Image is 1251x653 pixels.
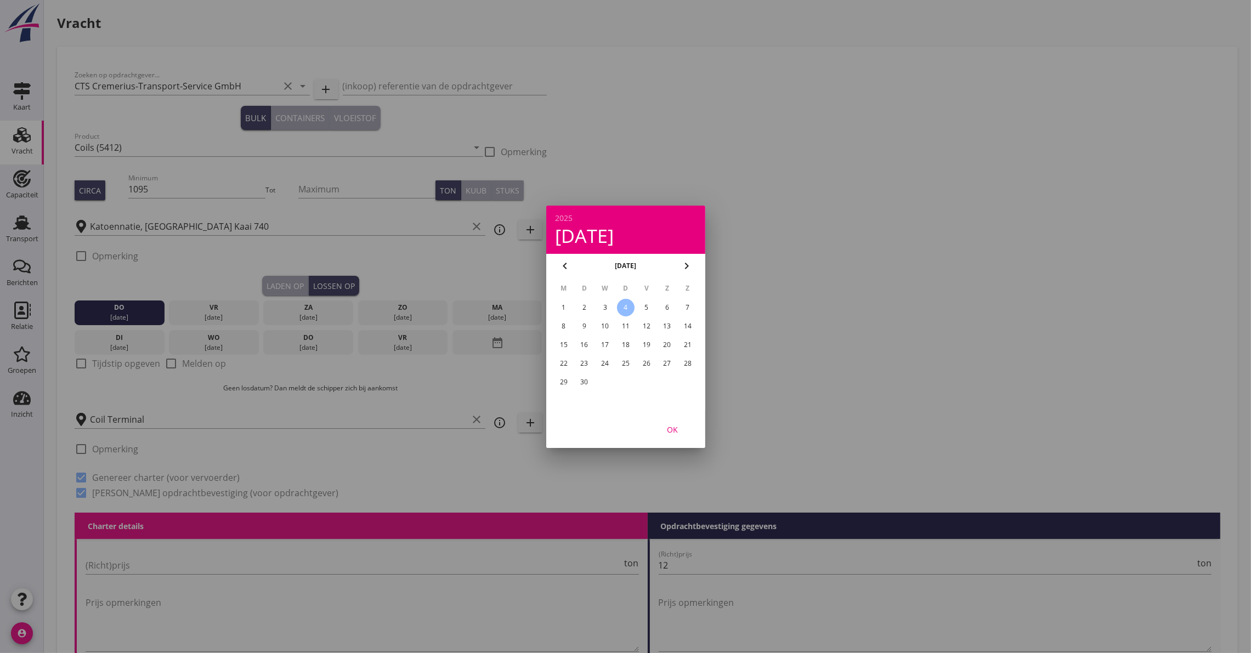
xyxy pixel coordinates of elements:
[679,299,697,316] button: 7
[658,336,676,354] button: 20
[616,317,634,335] button: 11
[554,279,574,298] th: M
[554,355,572,372] button: 22
[616,279,636,298] th: D
[616,336,634,354] button: 18
[595,279,615,298] th: W
[648,419,697,439] button: OK
[596,299,614,316] button: 3
[575,317,593,335] button: 9
[658,355,676,372] button: 27
[637,299,655,316] button: 5
[596,336,614,354] button: 17
[678,279,698,298] th: Z
[612,258,639,274] button: [DATE]
[574,279,594,298] th: D
[679,336,697,354] button: 21
[616,355,634,372] button: 25
[680,259,693,272] i: chevron_right
[555,214,697,222] div: 2025
[558,259,571,272] i: chevron_left
[554,373,572,391] button: 29
[658,299,676,316] button: 6
[554,299,572,316] button: 1
[554,317,572,335] button: 8
[636,279,656,298] th: V
[575,355,593,372] button: 23
[616,299,634,316] button: 4
[637,336,655,354] button: 19
[575,299,593,316] button: 2
[679,355,697,372] button: 28
[596,355,614,372] button: 24
[575,336,593,354] button: 16
[596,317,614,335] button: 10
[679,317,697,335] button: 14
[637,317,655,335] button: 12
[658,317,676,335] button: 13
[637,355,655,372] button: 26
[657,423,688,435] div: OK
[554,336,572,354] button: 15
[575,373,593,391] button: 30
[657,279,677,298] th: Z
[555,226,697,245] div: [DATE]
